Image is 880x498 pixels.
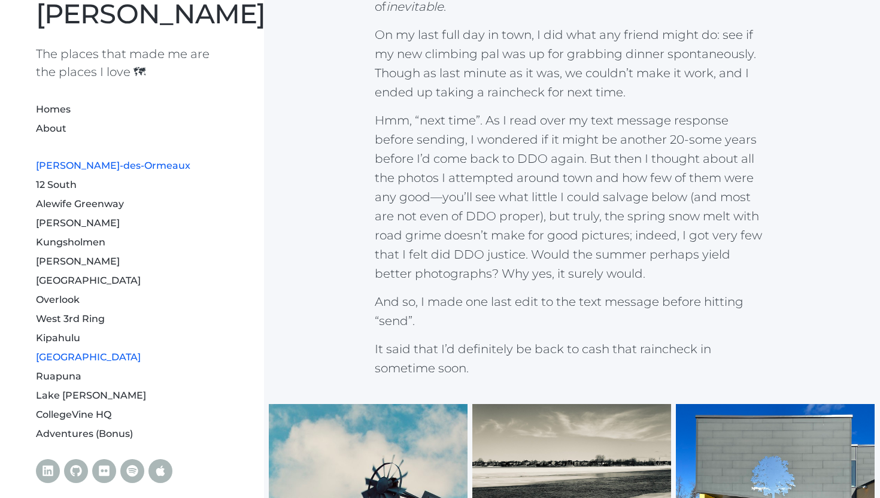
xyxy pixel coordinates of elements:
[375,292,769,330] p: And so, I made one last edit to the text message before hitting “send”.
[36,332,80,344] a: Kipahulu
[36,217,120,229] a: [PERSON_NAME]
[375,25,769,102] p: On my last full day in town, I did what any friend might do: see if my new climbing pal was up fo...
[36,275,141,286] a: [GEOGRAPHIC_DATA]
[36,104,71,115] a: Homes
[36,371,81,382] a: Ruapuna
[375,111,769,283] p: Hmm, “next time”. As I read over my text message response before sending, I wondered if it might ...
[375,339,769,378] p: It said that I’d definitely be back to cash that raincheck in sometime soon.
[36,45,228,81] h1: The places that made me are the places I love 🗺
[36,198,124,209] a: Alewife Greenway
[36,409,111,420] a: CollegeVine HQ
[36,390,146,401] a: Lake [PERSON_NAME]
[36,428,133,439] a: Adventures (Bonus)
[36,256,120,267] a: [PERSON_NAME]
[36,313,105,324] a: West 3rd Ring
[36,294,80,305] a: Overlook
[36,179,77,190] a: 12 South
[36,236,105,248] a: Kungsholmen
[36,123,66,134] a: About
[36,351,141,363] a: [GEOGRAPHIC_DATA]
[36,160,190,171] a: [PERSON_NAME]-des-Ormeaux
